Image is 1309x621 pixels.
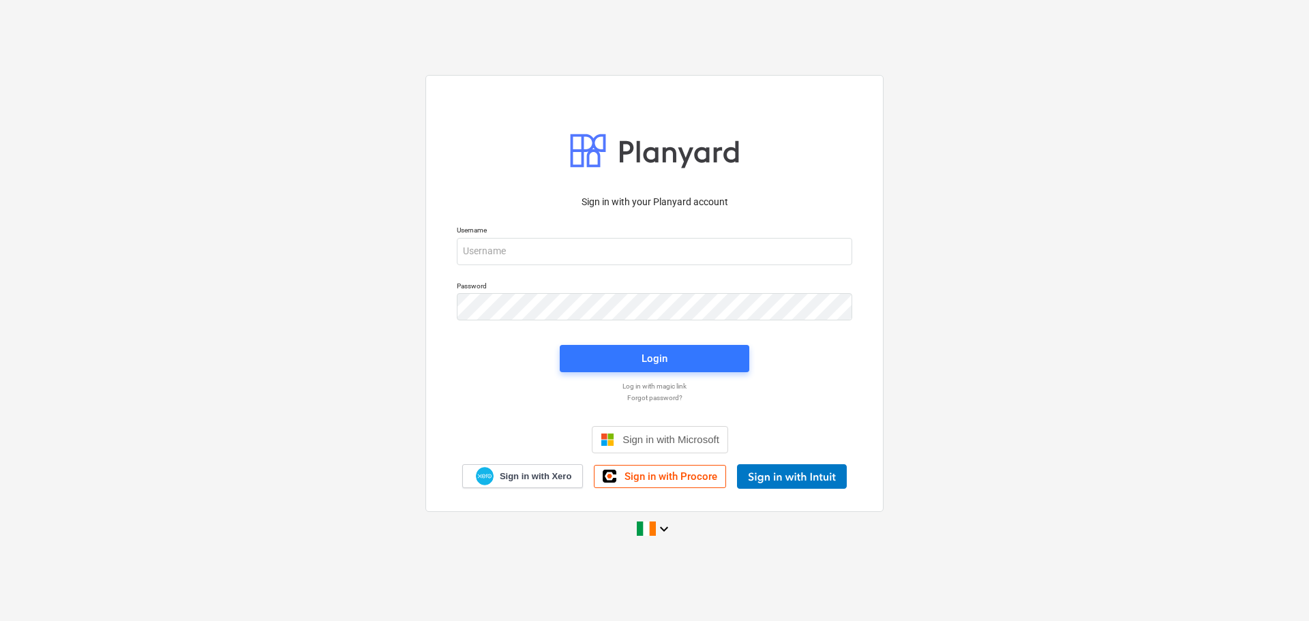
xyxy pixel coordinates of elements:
input: Username [457,238,852,265]
p: Password [457,282,852,293]
a: Forgot password? [450,393,859,402]
p: Username [457,226,852,237]
div: Login [642,350,667,367]
span: Sign in with Xero [500,470,571,483]
i: keyboard_arrow_down [656,521,672,537]
p: Sign in with your Planyard account [457,195,852,209]
a: Log in with magic link [450,382,859,391]
span: Sign in with Procore [625,470,717,483]
a: Sign in with Procore [594,465,726,488]
button: Login [560,345,749,372]
img: Microsoft logo [601,433,614,446]
img: Xero logo [476,467,494,485]
span: Sign in with Microsoft [622,434,719,445]
a: Sign in with Xero [462,464,584,488]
